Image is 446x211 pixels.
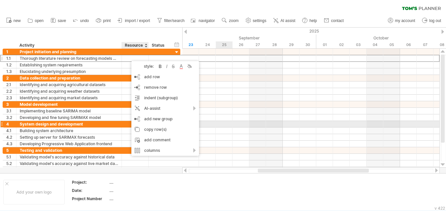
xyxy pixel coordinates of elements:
div: 4.1 [6,128,16,134]
span: undo [80,18,89,23]
div: Friday, 26 September 2025 [233,41,249,48]
div: 4 [6,121,16,127]
span: open [35,18,44,23]
div: Thursday, 25 September 2025 [216,41,233,48]
div: Elucidating underlying presumption [20,68,118,75]
span: save [58,18,66,23]
span: import / export [125,18,150,23]
div: Thursday, 2 October 2025 [333,41,350,48]
div: Sunday, 28 September 2025 [266,41,283,48]
span: navigator [199,18,215,23]
span: print [103,18,111,23]
a: AI assist [272,16,297,25]
a: settings [244,16,268,25]
div: System design and development [20,121,118,127]
span: contact [331,18,344,23]
div: Tuesday, 7 October 2025 [417,41,434,48]
div: Project Number [72,196,108,201]
span: settings [253,18,266,23]
span: AI assist [280,18,295,23]
div: copy row(s) [131,124,199,135]
div: 1.3 [6,68,16,75]
div: .... [109,179,165,185]
div: Add your own logo [3,180,65,204]
div: AI-assist [131,103,199,114]
div: Conducting pilot usability testing with selected farmers [20,167,118,173]
div: 4.3 [6,141,16,147]
a: import / export [116,16,152,25]
span: help [309,18,317,23]
a: open [26,16,46,25]
a: print [94,16,113,25]
div: 1.2 [6,62,16,68]
div: 2.1 [6,82,16,88]
a: filter/search [155,16,187,25]
div: indent (subgroup) [131,93,199,103]
div: Status [152,42,166,49]
div: 1 [6,49,16,55]
a: log out [420,16,443,25]
div: Testing and validation [20,147,118,153]
div: Developing and fine tuning SARIMAX model [20,114,118,121]
div: 5.1 [6,154,16,160]
a: help [301,16,319,25]
div: Data collection and preparation [20,75,118,81]
div: 3.1 [6,108,16,114]
span: remove row [144,85,167,90]
div: Date: [72,188,108,193]
div: Thorough literature review on forecasting models and their use in agriculture [20,55,118,61]
div: Monday, 29 September 2025 [283,41,300,48]
a: my account [386,16,417,25]
div: Saturday, 27 September 2025 [249,41,266,48]
div: 3 [6,101,16,107]
div: 5.2 [6,160,16,167]
div: Activity [19,42,118,49]
div: Sunday, 5 October 2025 [383,41,400,48]
div: 5 [6,147,16,153]
div: add comment [131,135,199,145]
div: Tuesday, 23 September 2025 [182,41,199,48]
span: log out [429,18,441,23]
div: Identifying and acquiring agricultural datasets [20,82,118,88]
div: add row [131,72,199,82]
div: columns [131,145,199,156]
div: 2.3 [6,95,16,101]
a: zoom [220,16,240,25]
div: 1.1 [6,55,16,61]
a: new [5,16,23,25]
span: filter/search [164,18,185,23]
div: Wednesday, 24 September 2025 [199,41,216,48]
div: Project initiation and planning [20,49,118,55]
a: contact [322,16,346,25]
div: Validating model's accuracy against historical data [20,154,118,160]
div: Project: [72,179,108,185]
a: navigator [190,16,217,25]
div: 4.2 [6,134,16,140]
div: Establishing system requirements [20,62,118,68]
div: Building system architecture [20,128,118,134]
div: style: [134,64,157,69]
div: .... [109,188,165,193]
div: 3.2 [6,114,16,121]
div: Model development [20,101,118,107]
div: Friday, 3 October 2025 [350,41,367,48]
div: Saturday, 4 October 2025 [367,41,383,48]
span: new [13,18,21,23]
span: zoom [229,18,238,23]
a: save [49,16,68,25]
div: Tuesday, 30 September 2025 [300,41,316,48]
div: Implementing baseline SARIMA model [20,108,118,114]
div: 2.2 [6,88,16,94]
div: Identifying and acquiring weather datasets [20,88,118,94]
div: Setting up server for SARIMAX forecasts [20,134,118,140]
div: Resource [125,42,145,49]
div: 2 [6,75,16,81]
div: Validating model's accuracy against live market data [20,160,118,167]
div: v 422 [435,206,445,211]
div: .... [109,196,165,201]
div: Identifying and acquiring market datasets [20,95,118,101]
div: add new group [131,114,199,124]
div: Monday, 6 October 2025 [400,41,417,48]
div: 5.3 [6,167,16,173]
span: my account [395,18,415,23]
